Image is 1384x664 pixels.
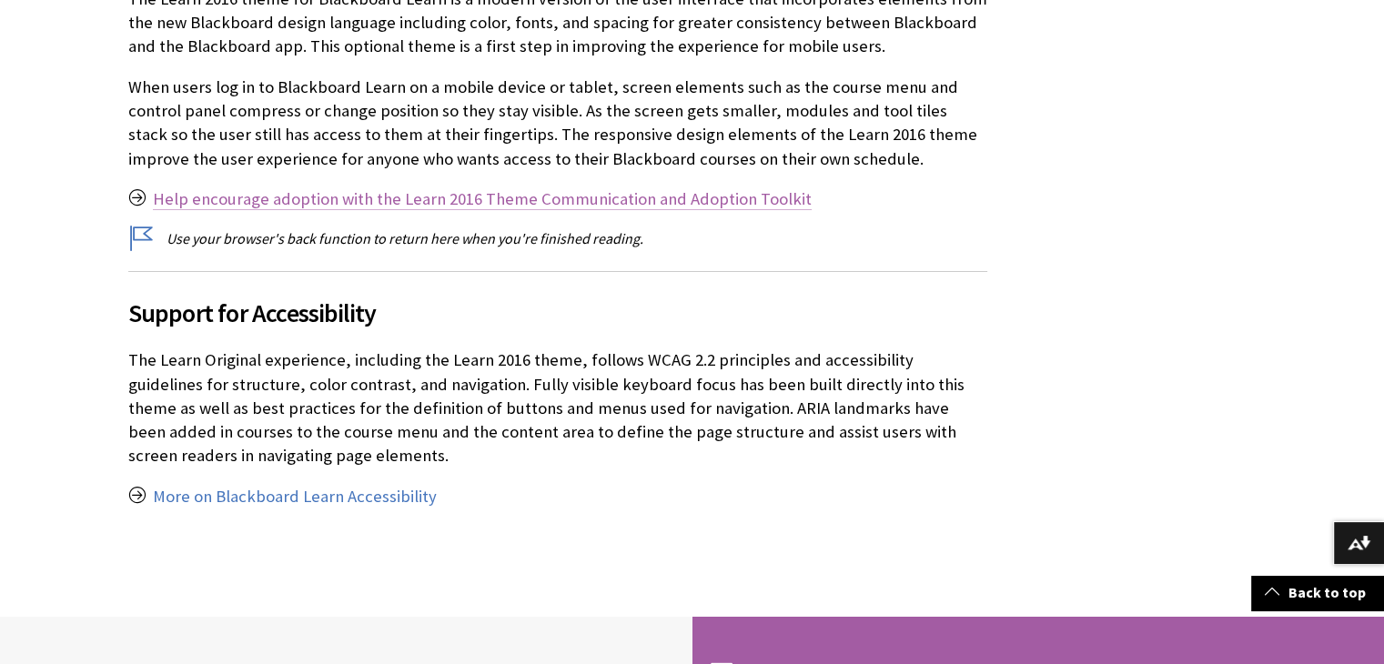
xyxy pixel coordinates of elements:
[153,188,812,210] a: Help encourage adoption with the Learn 2016 Theme Communication and Adoption Toolkit
[153,486,437,508] a: More on Blackboard Learn Accessibility
[128,228,987,248] p: Use your browser's back function to return here when you're finished reading.
[128,75,987,171] p: When users log in to Blackboard Learn on a mobile device or tablet, screen elements such as the c...
[128,348,987,468] p: The Learn Original experience, including the Learn 2016 theme, follows WCAG 2.2 principles and ac...
[128,294,987,332] span: Support for Accessibility
[1251,576,1384,609] a: Back to top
